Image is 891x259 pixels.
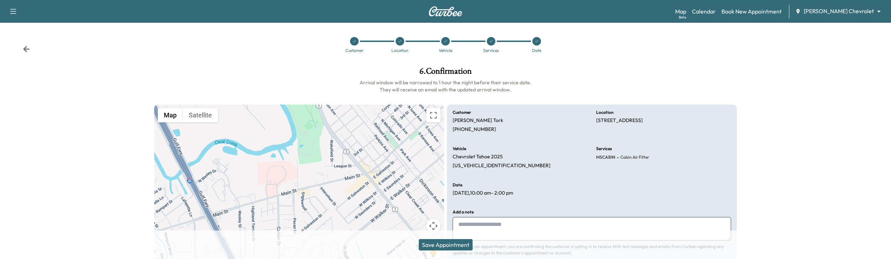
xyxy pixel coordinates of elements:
button: Show street map [158,108,183,122]
button: Save Appointment [419,239,473,250]
a: MapBeta [675,7,686,16]
div: Customer [345,48,364,53]
h6: Arrival window will be narrowed to 1 hour the night before their service date. They will receive ... [154,79,737,93]
button: Toggle fullscreen view [426,108,441,122]
h6: Date [453,183,462,187]
h6: Add a note [453,210,474,214]
h6: Customer [453,110,471,115]
p: [PERSON_NAME] Tork [453,117,503,124]
p: [STREET_ADDRESS] [596,117,643,124]
p: Chevrolet Tahoe 2025 [453,154,503,160]
p: [PHONE_NUMBER] [453,126,496,133]
button: Show satellite imagery [183,108,218,122]
div: Services [483,48,499,53]
a: Calendar [692,7,716,16]
h6: Location [596,110,614,115]
img: Curbee Logo [428,6,463,16]
span: - [615,154,619,161]
h6: Vehicle [453,147,466,151]
div: Beta [679,15,686,20]
a: Book New Appointment [721,7,782,16]
p: [DATE] , 10:00 am - 2:00 pm [453,190,513,196]
div: Date [532,48,541,53]
div: Back [23,46,30,53]
span: Cabin Air Filter [619,154,649,160]
p: [US_VEHICLE_IDENTIFICATION_NUMBER] [453,163,551,169]
span: [PERSON_NAME] Chevrolet [804,7,874,15]
div: Vehicle [439,48,452,53]
button: Map camera controls [426,219,441,233]
h1: 6 . Confirmation [154,67,737,79]
div: Location [391,48,408,53]
h6: Services [596,147,612,151]
span: MSCABIN [596,154,615,160]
